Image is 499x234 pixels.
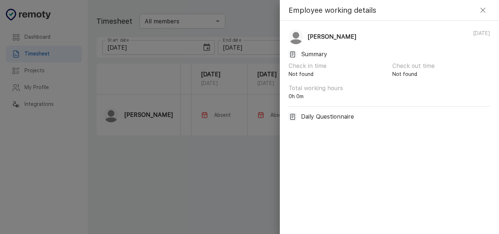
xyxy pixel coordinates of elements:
[473,30,490,44] p: [DATE]
[301,112,354,121] p: Daily Questionnaire
[308,32,357,41] p: [PERSON_NAME]
[289,84,386,93] p: Total working hours
[392,62,490,70] p: Check out time
[289,62,386,70] p: Check in time
[392,70,490,78] p: Not found
[289,70,386,78] p: Not found
[289,4,376,16] h4: Employee working details
[301,50,327,59] p: Summary
[289,93,386,100] p: 0h 0m
[289,30,303,44] img: tufail abbas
